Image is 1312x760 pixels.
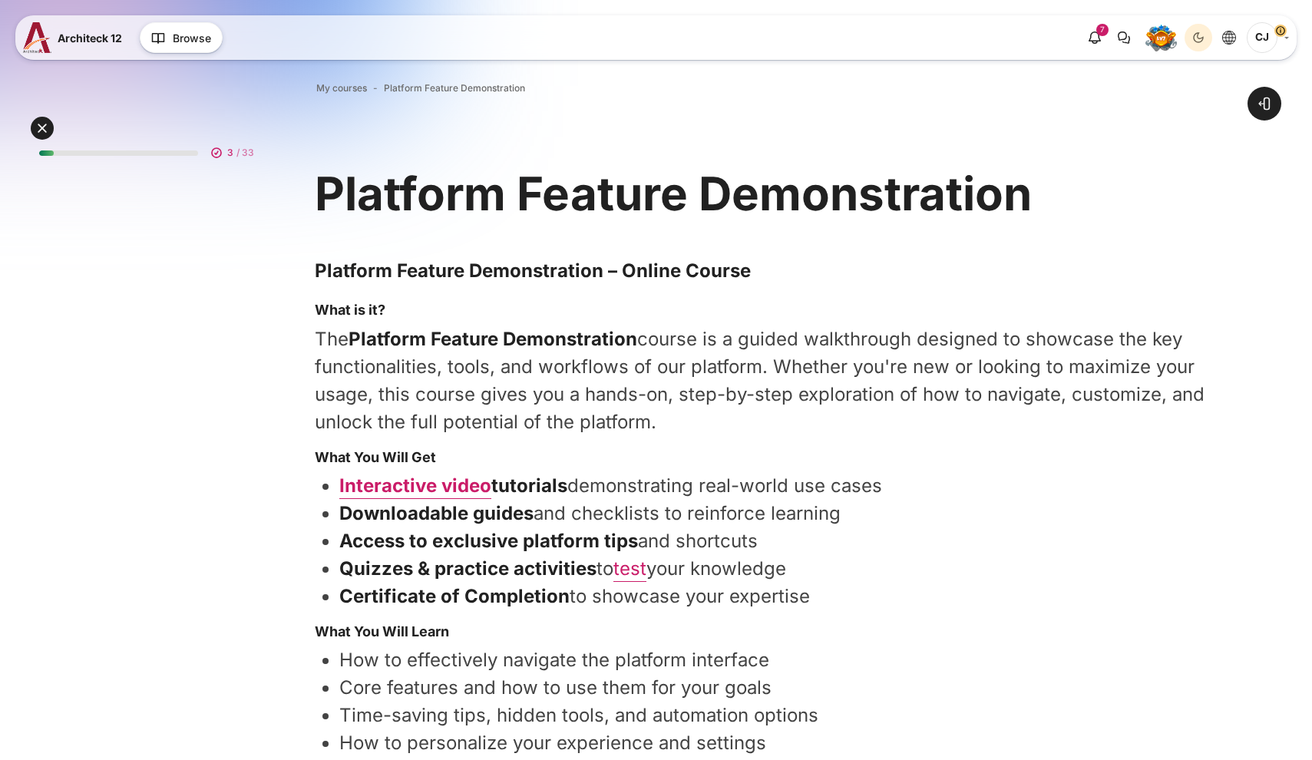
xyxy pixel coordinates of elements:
[140,22,223,53] button: Browse
[384,81,525,95] a: Platform Feature Demonstration
[339,702,1212,729] p: Time-saving tips, hidden tools, and automation options
[339,472,1212,500] p: demonstrating real-world use cases
[58,30,122,46] span: Architeck 12
[315,325,1212,436] p: The course is a guided walkthrough designed to showcase the key functionalities, tools, and workf...
[339,530,638,552] strong: Access to exclusive platform tips
[339,557,597,580] strong: Quizzes & practice activities
[339,474,491,497] a: Interactive video
[173,30,211,46] span: Browse
[339,502,534,524] strong: Downloadable guides
[1185,24,1212,51] button: Light Mode Dark Mode
[339,674,1212,702] p: Core features and how to use them for your goals
[315,259,751,282] strong: Platform Feature Demonstration – Online Course
[1247,22,1277,53] span: Chanwut J
[349,328,637,350] strong: Platform Feature Demonstration
[315,449,436,465] strong: What You Will Get
[339,646,1212,674] p: How to effectively navigate the platform interface
[1081,24,1109,51] div: Show notification window with 7 new notifications
[339,729,1212,757] p: How to personalize your experience and settings
[316,81,367,95] a: My courses
[315,78,1212,98] nav: Navigation bar
[315,302,385,318] strong: What is it?
[1145,24,1177,51] div: Level #7
[339,555,1212,583] p: to your knowledge
[23,22,128,53] a: A12 A12 Architeck 12
[1096,24,1109,36] div: 7
[315,623,449,639] strong: What You Will Learn
[1110,24,1138,51] button: There are 0 unread conversations
[339,527,1212,555] p: and shortcuts
[227,146,233,160] span: 3
[339,583,1212,610] p: to showcase your expertise
[339,474,567,497] strong: tutorials
[236,146,254,160] span: / 33
[1139,24,1183,51] a: Level #7
[315,164,1032,223] h1: Platform Feature Demonstration
[1247,22,1289,53] a: User menu
[39,150,54,156] div: 9%
[1215,24,1243,51] button: Languages
[23,22,51,53] img: A12
[1187,26,1210,49] div: Dark Mode
[339,500,1212,527] p: and checklists to reinforce learning
[1145,25,1177,51] img: Level #7
[613,557,646,580] a: test
[339,585,570,607] strong: Certificate of Completion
